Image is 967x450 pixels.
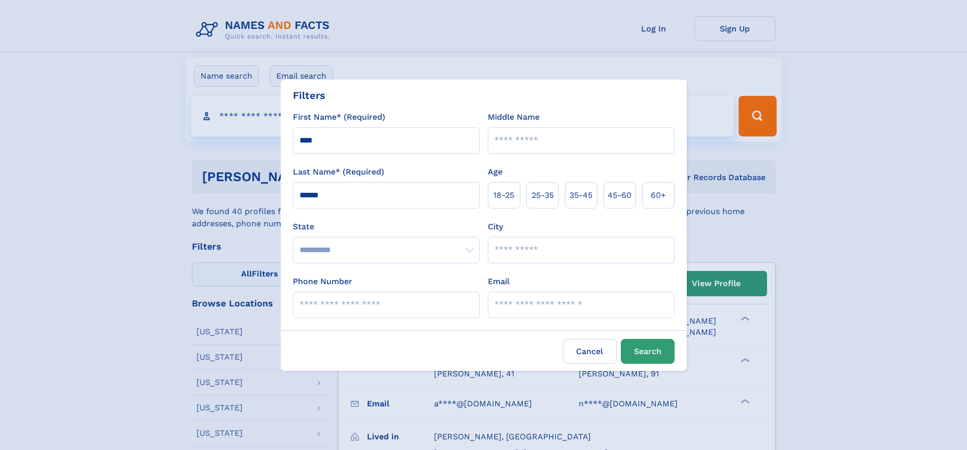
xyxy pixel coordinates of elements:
[570,189,592,201] span: 35‑45
[488,111,540,123] label: Middle Name
[293,221,480,233] label: State
[488,166,503,178] label: Age
[531,189,554,201] span: 25‑35
[293,111,385,123] label: First Name* (Required)
[621,339,675,364] button: Search
[293,166,384,178] label: Last Name* (Required)
[608,189,631,201] span: 45‑60
[293,275,352,288] label: Phone Number
[488,275,510,288] label: Email
[493,189,514,201] span: 18‑25
[293,88,325,103] div: Filters
[651,189,666,201] span: 60+
[563,339,617,364] label: Cancel
[488,221,503,233] label: City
